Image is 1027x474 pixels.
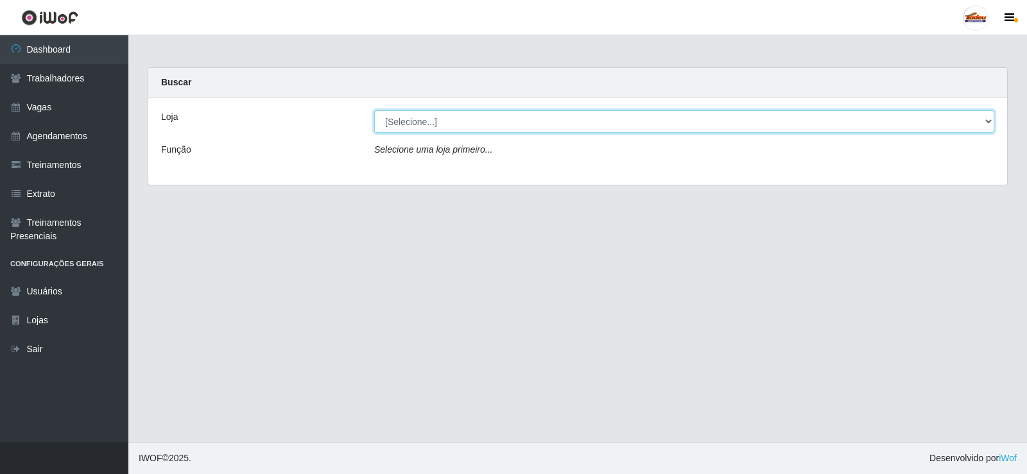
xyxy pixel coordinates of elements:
[161,77,191,87] strong: Buscar
[929,452,1017,465] span: Desenvolvido por
[374,144,492,155] i: Selecione uma loja primeiro...
[161,110,178,124] label: Loja
[139,452,191,465] span: © 2025 .
[139,453,162,463] span: IWOF
[161,143,191,157] label: Função
[999,453,1017,463] a: iWof
[21,10,78,26] img: CoreUI Logo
